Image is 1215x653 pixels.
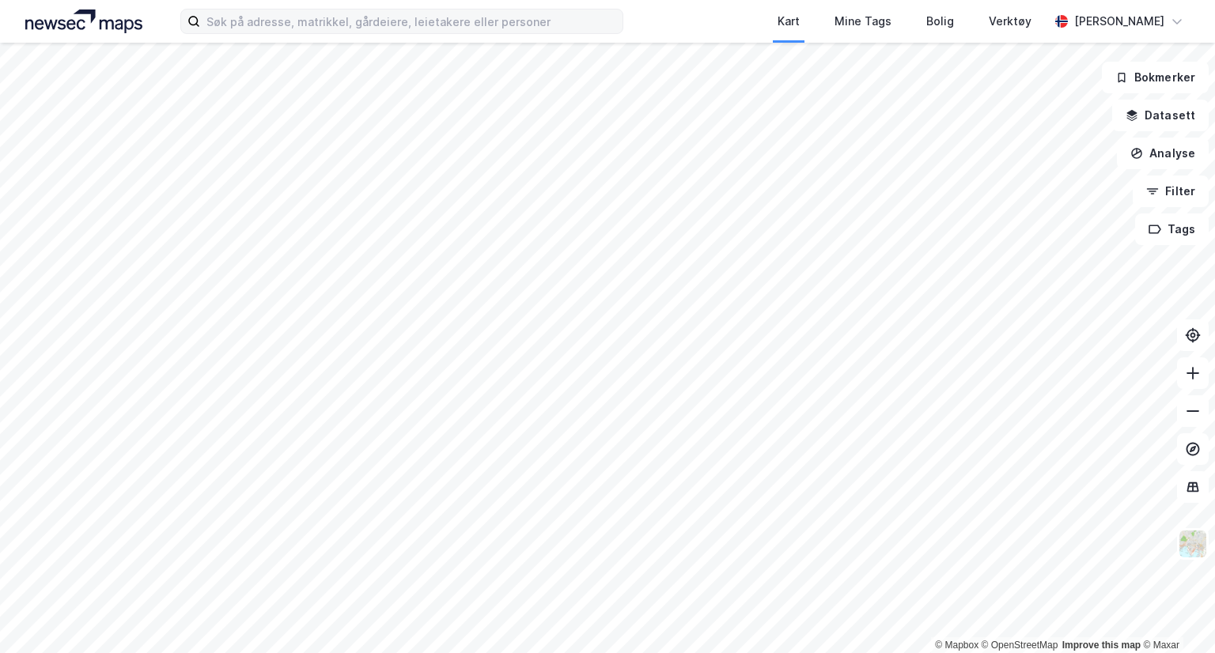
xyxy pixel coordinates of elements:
a: Improve this map [1062,640,1141,651]
button: Bokmerker [1102,62,1209,93]
a: OpenStreetMap [982,640,1058,651]
button: Analyse [1117,138,1209,169]
img: Z [1178,529,1208,559]
div: [PERSON_NAME] [1074,12,1164,31]
div: Verktøy [989,12,1031,31]
div: Bolig [926,12,954,31]
img: logo.a4113a55bc3d86da70a041830d287a7e.svg [25,9,142,33]
a: Mapbox [935,640,978,651]
iframe: Chat Widget [1136,577,1215,653]
div: Kontrollprogram for chat [1136,577,1215,653]
button: Tags [1135,213,1209,245]
div: Kart [778,12,800,31]
button: Filter [1133,176,1209,207]
input: Søk på adresse, matrikkel, gårdeiere, leietakere eller personer [200,9,623,33]
button: Datasett [1112,100,1209,131]
div: Mine Tags [835,12,891,31]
